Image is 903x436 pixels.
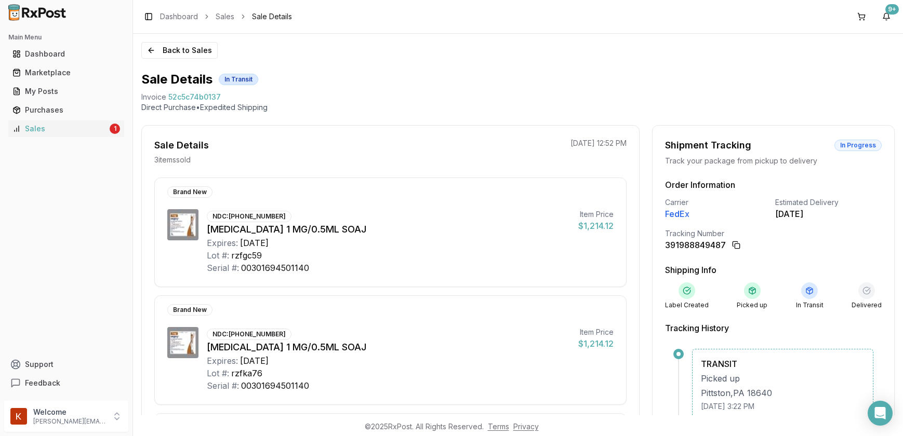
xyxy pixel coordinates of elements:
div: 391988849487 [665,239,726,251]
p: [DATE] 12:52 PM [570,138,627,148]
button: Dashboard [4,46,128,62]
div: Track your package from pickup to delivery [665,156,882,166]
div: Picked up [701,372,865,385]
div: Sales [12,124,108,134]
div: Tracking Number [665,228,882,239]
div: Item Price [578,209,614,220]
div: Serial #: [207,379,239,392]
div: My Posts [12,86,120,97]
div: 9+ [885,4,899,15]
div: [DATE] [775,208,882,220]
div: Serial #: [207,262,239,274]
div: FedEx [665,208,772,220]
button: Back to Sales [141,42,218,59]
a: Marketplace [8,63,124,82]
div: rzfgc59 [231,249,262,262]
div: 1 [110,124,120,134]
div: [MEDICAL_DATA] 1 MG/0.5ML SOAJ [207,340,570,355]
button: Feedback [4,374,128,392]
div: Shipment Tracking [665,138,751,153]
button: Sales1 [4,120,128,137]
div: Label Created [665,301,709,309]
div: NDC: [PHONE_NUMBER] [207,329,291,340]
div: 00301694501140 [241,262,309,274]
h3: Order Information [665,179,882,191]
img: Wegovy 1 MG/0.5ML SOAJ [167,327,198,358]
div: [DATE] 3:22 PM [701,401,865,412]
div: TRANSIT [701,358,865,370]
a: Terms [488,422,509,431]
div: Delivered [852,301,882,309]
div: Estimated Delivery [775,197,882,208]
div: Carrier [665,197,772,208]
div: Item Price [578,327,614,337]
a: Dashboard [8,45,124,63]
div: In Progress [834,140,882,151]
div: Brand New [167,186,213,198]
div: Lot #: [207,367,229,379]
span: 52c5c74b0137 [168,92,221,102]
div: Open Intercom Messenger [868,401,893,426]
div: Purchases [12,105,120,115]
a: Sales [216,11,234,22]
h3: Shipping Info [665,264,882,276]
nav: breadcrumb [160,11,292,22]
div: Marketplace [12,67,120,78]
img: Wegovy 1 MG/0.5ML SOAJ [167,209,198,240]
p: 3 item s sold [154,155,191,165]
p: Welcome [33,407,105,417]
div: Sale Details [154,138,209,153]
div: Picked up [737,301,767,309]
button: 9+ [878,8,895,25]
div: In Transit [796,301,824,309]
a: Privacy [513,422,539,431]
div: NDC: [PHONE_NUMBER] [207,211,291,222]
div: 00301694501140 [241,379,309,392]
div: rzfka76 [231,367,262,379]
div: [MEDICAL_DATA] 1 MG/0.5ML SOAJ [207,222,570,237]
div: $1,214.12 [578,337,614,350]
span: Sale Details [252,11,292,22]
div: Invoice [141,92,166,102]
button: Purchases [4,102,128,118]
a: My Posts [8,82,124,101]
div: Expires: [207,355,238,367]
h1: Sale Details [141,71,213,88]
a: Sales1 [8,119,124,138]
div: In Transit [219,74,258,85]
a: Dashboard [160,11,198,22]
p: [PERSON_NAME][EMAIL_ADDRESS][DOMAIN_NAME] [33,417,105,426]
div: [DATE] [240,355,269,367]
span: Feedback [25,378,60,388]
div: Brand New [167,304,213,316]
h2: Main Menu [8,33,124,42]
button: Support [4,355,128,374]
div: $1,214.12 [578,220,614,232]
div: Expires: [207,237,238,249]
button: Marketplace [4,64,128,81]
div: [DATE] [240,237,269,249]
img: User avatar [10,408,27,425]
img: RxPost Logo [4,4,71,21]
p: Direct Purchase • Expedited Shipping [141,102,895,113]
button: My Posts [4,83,128,100]
div: Pittston , PA 18640 [701,387,865,399]
a: Purchases [8,101,124,119]
div: Dashboard [12,49,120,59]
div: Lot #: [207,249,229,262]
h3: Tracking History [665,322,882,334]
